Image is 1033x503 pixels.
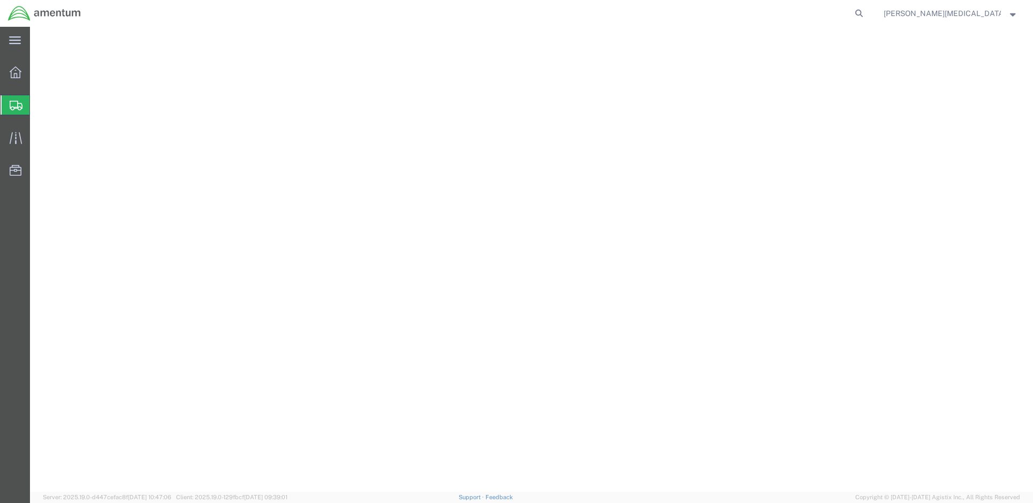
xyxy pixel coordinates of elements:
[855,493,1020,502] span: Copyright © [DATE]-[DATE] Agistix Inc., All Rights Reserved
[7,5,81,21] img: logo
[128,494,171,500] span: [DATE] 10:47:06
[883,7,1018,20] button: [PERSON_NAME][MEDICAL_DATA]
[43,494,171,500] span: Server: 2025.19.0-d447cefac8f
[244,494,287,500] span: [DATE] 09:39:01
[884,7,1001,19] span: Carlos Fastin
[176,494,287,500] span: Client: 2025.19.0-129fbcf
[459,494,485,500] a: Support
[30,27,1033,492] iframe: FS Legacy Container
[485,494,513,500] a: Feedback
